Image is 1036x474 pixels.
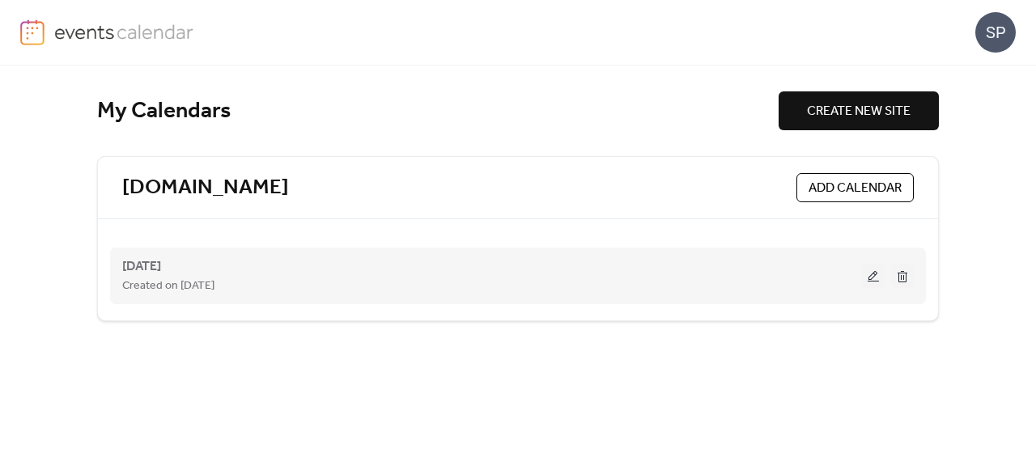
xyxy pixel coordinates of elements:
[97,97,779,125] div: My Calendars
[975,12,1016,53] div: SP
[779,91,939,130] button: CREATE NEW SITE
[796,173,914,202] button: ADD CALENDAR
[809,179,902,198] span: ADD CALENDAR
[122,257,161,277] span: [DATE]
[122,277,214,296] span: Created on [DATE]
[54,19,194,44] img: logo-type
[20,19,45,45] img: logo
[122,262,161,271] a: [DATE]
[122,175,289,201] a: [DOMAIN_NAME]
[807,102,911,121] span: CREATE NEW SITE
